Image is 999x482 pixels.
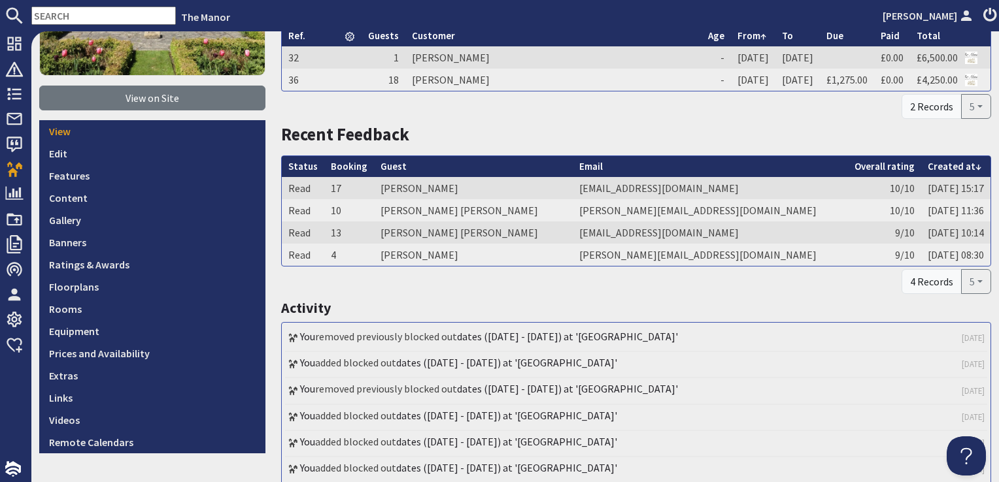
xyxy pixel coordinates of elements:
td: [PERSON_NAME] [405,46,702,69]
td: [PERSON_NAME] [PERSON_NAME] [374,221,573,244]
a: [DATE] [962,411,985,423]
a: £6,500.00 [917,51,958,64]
a: You [300,435,315,448]
a: [DATE] [962,332,985,344]
a: [DATE] [962,358,985,370]
td: 10/10 [848,177,921,199]
td: [DATE] 15:17 [921,177,991,199]
td: [DATE] 08:30 [921,244,991,266]
a: Edit [39,142,265,165]
a: £1,275.00 [826,73,868,86]
a: Status [288,160,318,172]
td: Read [282,199,324,221]
a: Equipment [39,320,265,342]
a: 17 [331,182,341,195]
a: Created at [928,160,981,172]
td: 10/10 [848,199,921,221]
a: dates ([DATE] - [DATE]) at '[GEOGRAPHIC_DATA]' [457,330,678,343]
a: You [300,461,315,474]
span: 18 [388,73,399,86]
td: [EMAIL_ADDRESS][DOMAIN_NAME] [573,221,848,244]
a: Booking [331,160,367,172]
a: Customer [412,29,455,42]
a: Paid [881,29,900,42]
a: View on Site [39,86,265,110]
img: Referer: The Manor [965,52,977,64]
td: [DATE] [775,69,820,91]
li: removed previously blocked out [285,326,987,352]
td: Read [282,221,324,244]
a: Features [39,165,265,187]
a: Gallery [39,209,265,231]
a: You [300,382,315,395]
a: View [39,120,265,142]
a: 10 [331,204,341,217]
li: added blocked out [285,431,987,457]
td: [PERSON_NAME] [405,69,702,91]
a: Ref. [288,29,305,42]
a: Email [579,160,603,172]
button: 5 [961,269,991,294]
li: removed previously blocked out [285,378,987,404]
a: Floorplans [39,276,265,298]
a: Remote Calendars [39,431,265,453]
td: Read [282,177,324,199]
a: Guests [368,29,399,42]
a: Total [917,29,940,42]
a: Prices and Availability [39,342,265,364]
a: Videos [39,409,265,431]
th: Due [820,25,874,47]
div: 2 Records [902,94,962,119]
td: [PERSON_NAME][EMAIL_ADDRESS][DOMAIN_NAME] [573,199,848,221]
td: [DATE] 11:36 [921,199,991,221]
td: 32 [282,46,312,69]
a: Links [39,387,265,409]
td: [PERSON_NAME] [PERSON_NAME] [374,199,573,221]
a: The Manor [181,10,230,24]
img: Referer: The Manor [965,74,977,86]
a: You [300,330,315,343]
span: 1 [394,51,399,64]
td: [PERSON_NAME] [374,244,573,266]
a: dates ([DATE] - [DATE]) at '[GEOGRAPHIC_DATA]' [396,409,617,422]
a: 13 [331,226,341,239]
a: You [300,356,315,369]
a: Banners [39,231,265,253]
td: [PERSON_NAME][EMAIL_ADDRESS][DOMAIN_NAME] [573,244,848,266]
a: You [300,409,315,422]
input: SEARCH [31,7,176,25]
a: Overall rating [855,160,915,172]
iframe: Toggle Customer Support [947,436,986,475]
a: [DATE] [962,385,985,397]
a: Age [708,29,724,42]
div: 4 Records [902,269,962,294]
a: £0.00 [881,73,904,86]
a: dates ([DATE] - [DATE]) at '[GEOGRAPHIC_DATA]' [396,356,617,369]
td: [DATE] [731,46,775,69]
a: Ratings & Awards [39,253,265,276]
td: - [702,46,731,69]
td: [DATE] [731,69,775,91]
td: [DATE] [775,46,820,69]
td: Read [282,244,324,266]
a: dates ([DATE] - [DATE]) at '[GEOGRAPHIC_DATA]' [396,461,617,474]
a: From [737,29,766,42]
a: To [782,29,793,42]
a: Recent Feedback [281,123,409,145]
a: Extras [39,364,265,387]
a: Rooms [39,298,265,320]
li: added blocked out [285,352,987,378]
td: [EMAIL_ADDRESS][DOMAIN_NAME] [573,177,848,199]
a: £0.00 [881,51,904,64]
td: - [702,69,731,91]
a: dates ([DATE] - [DATE]) at '[GEOGRAPHIC_DATA]' [396,435,617,448]
td: 36 [282,69,312,91]
a: 4 [331,248,336,261]
li: added blocked out [285,405,987,431]
a: Guest [381,160,407,172]
td: [PERSON_NAME] [374,177,573,199]
td: [DATE] 10:14 [921,221,991,244]
button: 5 [961,94,991,119]
a: dates ([DATE] - [DATE]) at '[GEOGRAPHIC_DATA]' [457,382,678,395]
td: 9/10 [848,244,921,266]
